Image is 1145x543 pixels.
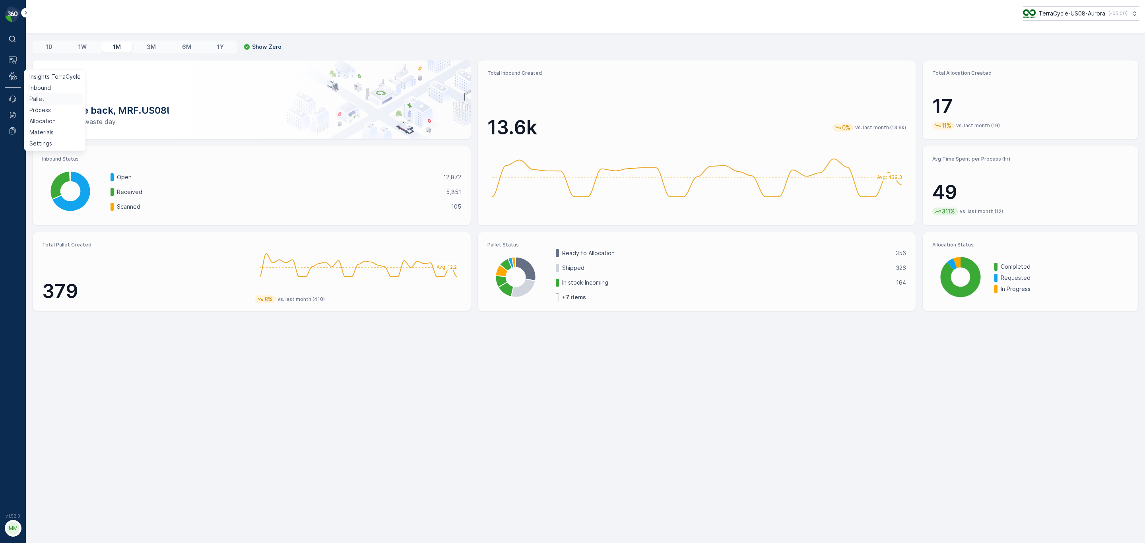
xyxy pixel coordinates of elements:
p: Total Inbound Created [487,70,906,76]
p: TerraCycle-US08-Aurora [1039,10,1105,17]
p: Total Allocation Created [932,70,1129,76]
p: 356 [896,249,906,257]
button: TerraCycle-US08-Aurora(-05:00) [1023,6,1139,21]
p: Welcome back, MRF.US08! [45,104,458,117]
p: Have a zero-waste day [45,117,458,126]
div: MM [7,522,19,535]
p: + 7 items [562,293,586,301]
p: Allocation Status [932,242,1129,248]
p: 105 [451,203,461,211]
p: Avg Time Spent per Process (hr) [932,156,1129,162]
p: 326 [896,264,906,272]
p: 1Y [217,43,224,51]
p: 13.6k [487,116,537,140]
p: vs. last month (13.6k) [855,124,906,131]
p: 164 [896,279,906,287]
p: Open [117,173,438,181]
p: Received [117,188,441,196]
p: Completed [1001,263,1129,271]
p: Inbound Status [42,156,461,162]
p: 0% [841,124,851,132]
p: 17 [932,95,1129,118]
p: vs. last month (19) [956,122,1000,129]
img: logo [5,6,21,22]
img: image_ci7OI47.png [1023,9,1036,18]
p: 11% [941,122,952,130]
p: ( -05:00 ) [1108,10,1128,17]
p: Shipped [562,264,891,272]
p: In stock-Incoming [562,279,891,287]
p: Requested [1001,274,1129,282]
p: Scanned [117,203,446,211]
p: 1W [78,43,87,51]
p: 379 [42,279,248,303]
p: Show Zero [252,43,281,51]
p: Total Pallet Created [42,242,248,248]
p: 1M [113,43,121,51]
p: vs. last month (410) [278,296,325,303]
p: 8% [264,295,274,303]
p: 12,872 [443,173,461,181]
p: 49 [932,180,1129,204]
p: In Progress [1001,285,1129,293]
p: 5,851 [446,188,461,196]
p: 1D [46,43,52,51]
button: MM [5,520,21,537]
p: Pallet Status [487,242,906,248]
p: vs. last month (12) [960,208,1003,215]
p: Ready to Allocation [562,249,891,257]
p: 6M [182,43,191,51]
span: v 1.52.0 [5,514,21,518]
p: 3M [147,43,156,51]
p: 311% [941,208,956,215]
